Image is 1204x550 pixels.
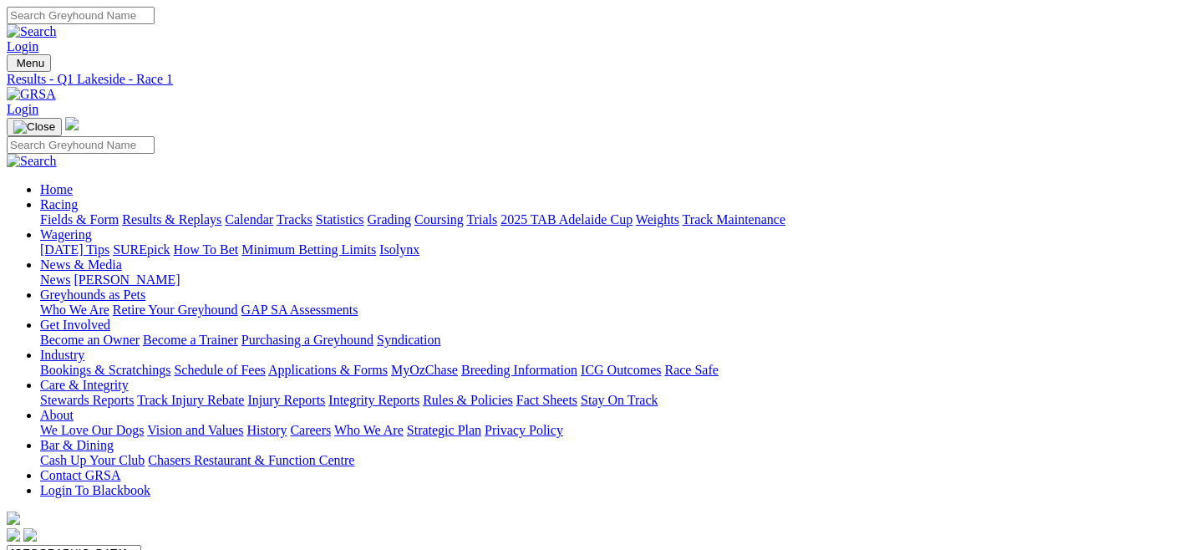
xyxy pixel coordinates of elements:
img: Search [7,154,57,169]
a: [DATE] Tips [40,242,109,257]
a: Get Involved [40,318,110,332]
a: Home [40,182,73,196]
a: Tracks [277,212,312,227]
a: Schedule of Fees [174,363,265,377]
a: [PERSON_NAME] [74,272,180,287]
a: News & Media [40,257,122,272]
img: facebook.svg [7,528,20,542]
a: Calendar [225,212,273,227]
a: Fact Sheets [516,393,577,407]
a: Who We Are [40,303,109,317]
div: Care & Integrity [40,393,1197,408]
a: Weights [636,212,679,227]
a: 2025 TAB Adelaide Cup [500,212,632,227]
a: Bar & Dining [40,438,114,452]
a: Track Injury Rebate [137,393,244,407]
a: Coursing [414,212,464,227]
a: Applications & Forms [268,363,388,377]
a: Login [7,102,38,116]
a: Who We Are [334,423,404,437]
button: Toggle navigation [7,54,51,72]
a: Retire Your Greyhound [113,303,238,317]
img: logo-grsa-white.png [7,512,20,525]
a: How To Bet [174,242,239,257]
div: News & Media [40,272,1197,288]
div: Industry [40,363,1197,378]
a: GAP SA Assessments [241,303,358,317]
a: News [40,272,70,287]
a: Rules & Policies [423,393,513,407]
a: Results - Q1 Lakeside - Race 1 [7,72,1197,87]
div: Greyhounds as Pets [40,303,1197,318]
a: Results & Replays [122,212,221,227]
a: Login [7,39,38,53]
a: Breeding Information [461,363,577,377]
a: Login To Blackbook [40,483,150,497]
a: Purchasing a Greyhound [241,333,373,347]
a: Wagering [40,227,92,242]
a: Minimum Betting Limits [241,242,376,257]
a: ICG Outcomes [581,363,661,377]
a: Stay On Track [581,393,658,407]
div: Bar & Dining [40,453,1197,468]
a: Trials [466,212,497,227]
a: Bookings & Scratchings [40,363,170,377]
span: Menu [17,57,44,69]
a: About [40,408,74,422]
a: Isolynx [379,242,419,257]
a: Become an Owner [40,333,140,347]
a: History [246,423,287,437]
div: About [40,423,1197,438]
a: Become a Trainer [143,333,238,347]
a: We Love Our Dogs [40,423,144,437]
input: Search [7,7,155,24]
a: Statistics [316,212,364,227]
img: Search [7,24,57,39]
a: Injury Reports [247,393,325,407]
div: Wagering [40,242,1197,257]
a: Contact GRSA [40,468,120,482]
input: Search [7,136,155,154]
a: Vision and Values [147,423,243,437]
a: Grading [368,212,411,227]
a: Fields & Form [40,212,119,227]
a: Racing [40,197,78,211]
img: GRSA [7,87,56,102]
img: logo-grsa-white.png [65,117,79,130]
a: SUREpick [113,242,170,257]
a: Care & Integrity [40,378,129,392]
a: Race Safe [664,363,718,377]
a: Strategic Plan [407,423,481,437]
a: Stewards Reports [40,393,134,407]
button: Toggle navigation [7,118,62,136]
a: Cash Up Your Club [40,453,145,467]
div: Racing [40,212,1197,227]
div: Get Involved [40,333,1197,348]
a: Integrity Reports [328,393,419,407]
a: Industry [40,348,84,362]
a: Careers [290,423,331,437]
img: Close [13,120,55,134]
img: twitter.svg [23,528,37,542]
a: Greyhounds as Pets [40,288,145,302]
a: Track Maintenance [683,212,785,227]
a: Privacy Policy [485,423,563,437]
a: MyOzChase [391,363,458,377]
a: Syndication [377,333,440,347]
a: Chasers Restaurant & Function Centre [148,453,354,467]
